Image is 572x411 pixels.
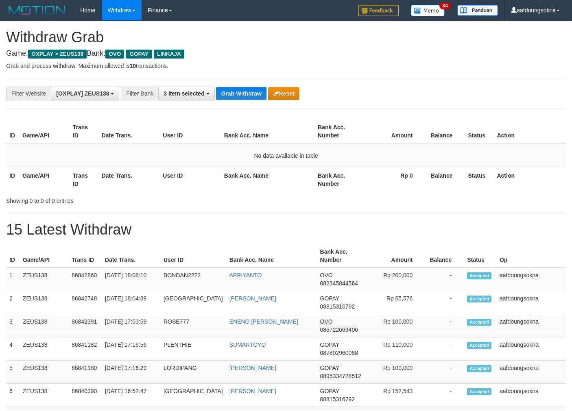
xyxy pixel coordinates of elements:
[493,168,566,191] th: Action
[6,168,19,191] th: ID
[367,267,425,291] td: Rp 200,000
[425,267,464,291] td: -
[268,87,299,100] button: Reset
[19,120,70,143] th: Game/API
[6,4,68,16] img: MOTION_logo.png
[367,361,425,384] td: Rp 100,000
[164,90,204,97] span: 3 item selected
[320,365,339,371] span: GOPAY
[126,50,152,59] span: GOPAY
[160,337,226,361] td: PLENTHIE
[320,388,339,394] span: GOPAY
[465,168,494,191] th: Status
[20,361,68,384] td: ZEUS138
[320,396,355,402] span: Copy 08815316792 to clipboard
[457,5,498,16] img: panduan.png
[20,384,68,407] td: ZEUS138
[425,314,464,337] td: -
[320,295,339,302] span: GOPAY
[154,50,184,59] span: LINKAJA
[102,291,160,314] td: [DATE] 18:04:39
[56,90,109,97] span: [OXPLAY] ZEUS138
[425,120,465,143] th: Balance
[121,87,158,100] div: Filter Bank
[467,365,491,372] span: Accepted
[102,314,160,337] td: [DATE] 17:53:59
[229,318,298,325] a: ENENG [PERSON_NAME]
[68,361,102,384] td: 86841180
[221,120,314,143] th: Bank Acc. Name
[425,291,464,314] td: -
[6,143,566,168] td: No data available in table
[70,168,98,191] th: Trans ID
[6,384,20,407] td: 6
[496,361,566,384] td: aafdoungsokna
[320,303,355,310] span: Copy 08815316792 to clipboard
[493,120,566,143] th: Action
[98,168,160,191] th: Date Trans.
[20,337,68,361] td: ZEUS138
[6,314,20,337] td: 3
[425,244,464,267] th: Balance
[102,361,160,384] td: [DATE] 17:16:29
[467,296,491,302] span: Accepted
[102,384,160,407] td: [DATE] 16:52:47
[226,244,317,267] th: Bank Acc. Name
[365,120,425,143] th: Amount
[216,87,266,100] button: Grab Withdraw
[70,120,98,143] th: Trans ID
[229,272,262,278] a: APRIYANTO
[102,337,160,361] td: [DATE] 17:16:56
[367,314,425,337] td: Rp 100,000
[6,361,20,384] td: 5
[314,120,365,143] th: Bank Acc. Number
[229,341,266,348] a: SUMARTOYO
[439,2,450,9] span: 34
[496,291,566,314] td: aafdoungsokna
[160,361,226,384] td: LORDIPANG
[367,337,425,361] td: Rp 110,000
[320,373,361,379] span: Copy 0895334728512 to clipboard
[467,272,491,279] span: Accepted
[358,5,399,16] img: Feedback.jpg
[159,168,221,191] th: User ID
[159,120,221,143] th: User ID
[6,244,20,267] th: ID
[68,244,102,267] th: Trans ID
[105,50,124,59] span: OVO
[467,319,491,326] span: Accepted
[314,168,365,191] th: Bank Acc. Number
[496,314,566,337] td: aafdoungsokna
[68,267,102,291] td: 86842860
[464,244,496,267] th: Status
[68,337,102,361] td: 86841182
[496,384,566,407] td: aafdoungsokna
[98,120,160,143] th: Date Trans.
[496,267,566,291] td: aafdoungsokna
[68,384,102,407] td: 86840390
[160,384,226,407] td: [GEOGRAPHIC_DATA]
[425,337,464,361] td: -
[317,244,367,267] th: Bank Acc. Number
[20,314,68,337] td: ZEUS138
[425,384,464,407] td: -
[320,272,333,278] span: OVO
[6,291,20,314] td: 2
[160,291,226,314] td: [GEOGRAPHIC_DATA]
[367,244,425,267] th: Amount
[160,244,226,267] th: User ID
[68,291,102,314] td: 86842748
[160,267,226,291] td: BONDAN2222
[19,168,70,191] th: Game/API
[68,314,102,337] td: 86842391
[425,168,465,191] th: Balance
[6,62,566,70] p: Grab and process withdraw. Maximum allowed is transactions.
[320,350,358,356] span: Copy 087802960088 to clipboard
[320,326,358,333] span: Copy 085722669406 to clipboard
[51,87,119,100] button: [OXPLAY] ZEUS138
[496,337,566,361] td: aafdoungsokna
[229,295,276,302] a: [PERSON_NAME]
[320,280,358,287] span: Copy 082345844564 to clipboard
[158,87,214,100] button: 3 item selected
[367,291,425,314] td: Rp 65,576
